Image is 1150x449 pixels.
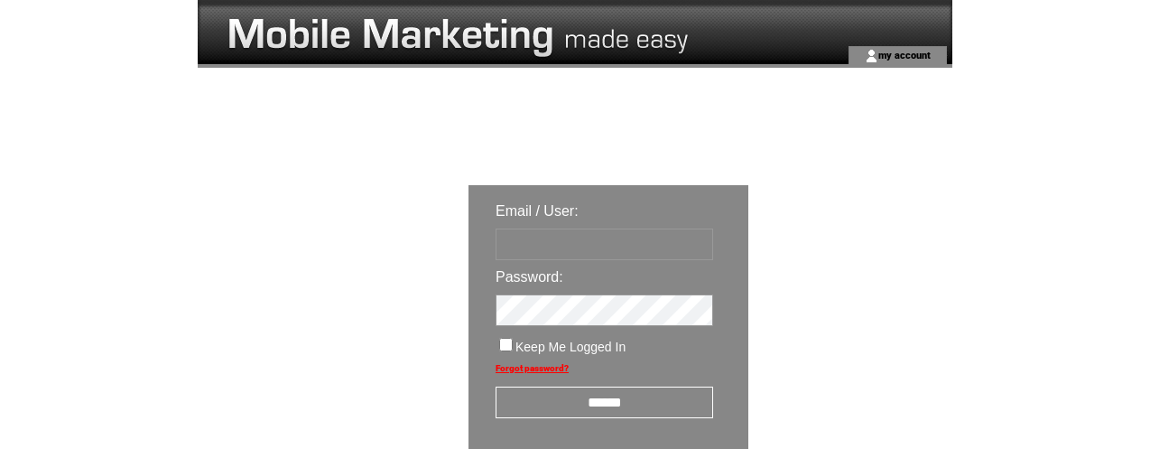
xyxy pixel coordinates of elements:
img: account_icon.gif [865,49,878,63]
a: Forgot password? [496,363,569,373]
span: Password: [496,269,563,285]
a: my account [878,49,931,61]
span: Email / User: [496,203,579,219]
span: Keep Me Logged In [515,340,626,354]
